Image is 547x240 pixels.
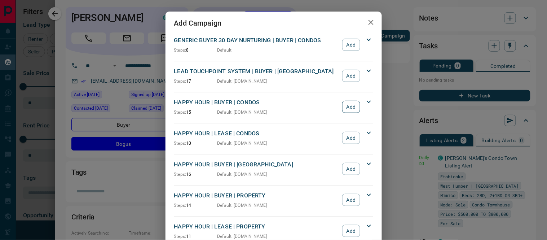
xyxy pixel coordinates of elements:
[342,39,360,51] button: Add
[174,171,217,178] p: 16
[174,202,217,209] p: 14
[342,163,360,175] button: Add
[342,101,360,113] button: Add
[174,191,339,200] p: HAPPY HOUR | BUYER | PROPERTY
[174,172,186,177] span: Steps:
[342,70,360,82] button: Add
[217,47,232,53] p: Default
[342,132,360,144] button: Add
[174,141,186,146] span: Steps:
[174,98,339,107] p: HAPPY HOUR | BUYER | CONDOS
[174,110,186,115] span: Steps:
[174,47,217,53] p: 8
[217,140,268,147] p: Default : [DOMAIN_NAME]
[166,12,230,35] h2: Add Campaign
[174,233,217,240] p: 11
[174,159,373,179] div: HAPPY HOUR | BUYER | [GEOGRAPHIC_DATA]Steps:16Default: [DOMAIN_NAME]Add
[174,66,373,86] div: LEAD TOUCHPOINT SYSTEM | BUYER | [GEOGRAPHIC_DATA]Steps:17Default: [DOMAIN_NAME]Add
[174,128,373,148] div: HAPPY HOUR | LEASE | CONDOSSteps:10Default: [DOMAIN_NAME]Add
[174,79,186,84] span: Steps:
[174,190,373,210] div: HAPPY HOUR | BUYER | PROPERTYSteps:14Default: [DOMAIN_NAME]Add
[174,35,373,55] div: GENERIC BUYER 30 DAY NURTURING | BUYER | CONDOSSteps:8DefaultAdd
[174,234,186,239] span: Steps:
[174,160,339,169] p: HAPPY HOUR | BUYER | [GEOGRAPHIC_DATA]
[174,140,217,147] p: 10
[174,97,373,117] div: HAPPY HOUR | BUYER | CONDOSSteps:15Default: [DOMAIN_NAME]Add
[174,129,339,138] p: HAPPY HOUR | LEASE | CONDOS
[217,171,268,178] p: Default : [DOMAIN_NAME]
[174,36,339,45] p: GENERIC BUYER 30 DAY NURTURING | BUYER | CONDOS
[342,225,360,237] button: Add
[217,78,268,84] p: Default : [DOMAIN_NAME]
[217,202,268,209] p: Default : [DOMAIN_NAME]
[217,233,268,240] p: Default : [DOMAIN_NAME]
[217,109,268,115] p: Default : [DOMAIN_NAME]
[342,194,360,206] button: Add
[174,48,186,53] span: Steps:
[174,109,217,115] p: 15
[174,222,339,231] p: HAPPY HOUR | LEASE | PROPERTY
[174,203,186,208] span: Steps:
[174,67,339,76] p: LEAD TOUCHPOINT SYSTEM | BUYER | [GEOGRAPHIC_DATA]
[174,78,217,84] p: 17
